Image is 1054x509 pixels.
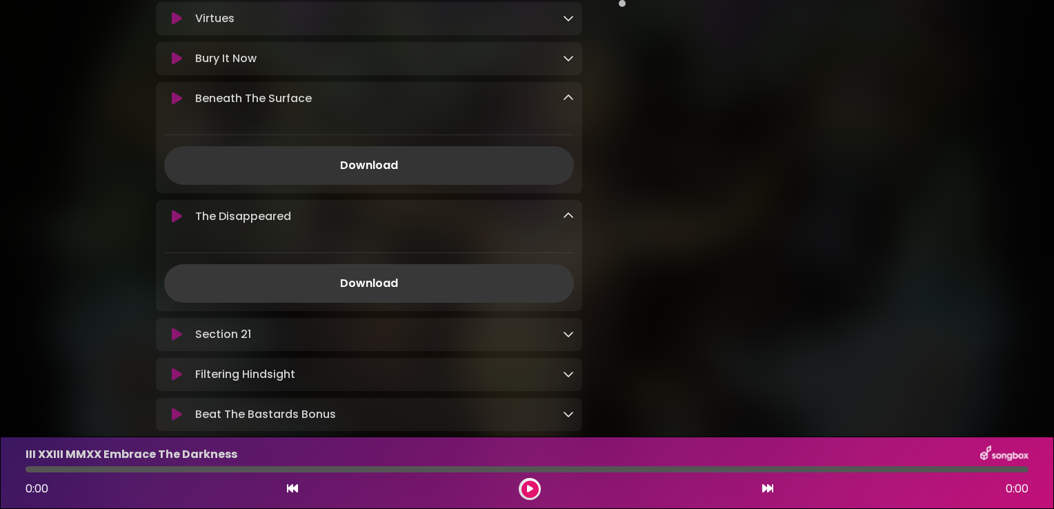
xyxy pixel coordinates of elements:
span: 0:00 [1006,481,1028,497]
p: Filtering Hindsight [195,366,295,383]
p: Virtues [195,10,235,27]
p: Beat The Bastards Bonus [195,406,336,423]
a: Download [164,264,574,303]
p: Beneath The Surface [195,90,312,107]
p: Bury It Now [195,50,257,67]
p: Section 21 [195,326,251,343]
p: The Disappeared [195,208,291,225]
a: Download [164,146,574,185]
p: III XXIII MMXX Embrace The Darkness [26,446,237,463]
span: 0:00 [26,481,48,497]
img: songbox-logo-white.png [980,446,1028,463]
